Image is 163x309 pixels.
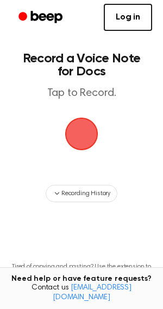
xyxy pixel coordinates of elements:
[104,4,152,31] a: Log in
[53,284,131,301] a: [EMAIL_ADDRESS][DOMAIN_NAME]
[7,284,156,302] span: Contact us
[11,7,72,28] a: Beep
[65,118,98,150] img: Beep Logo
[46,185,117,202] button: Recording History
[20,87,143,100] p: Tap to Record.
[61,189,110,198] span: Recording History
[20,52,143,78] h1: Record a Voice Note for Docs
[9,263,154,279] p: Tired of copying and pasting? Use the extension to automatically insert your recordings.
